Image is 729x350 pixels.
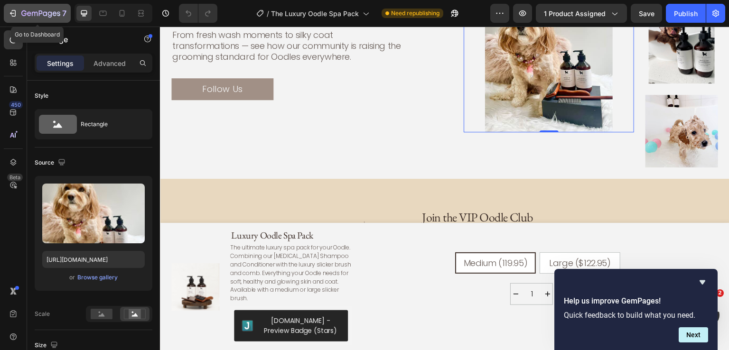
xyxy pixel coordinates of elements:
button: increment [383,257,393,278]
h2: Join the VIP Oodle Club [261,182,499,200]
p: From fresh wash moments to silky coat transformations — see how our community is raising the groo... [12,3,241,36]
button: Save [631,4,662,23]
span: 2 [716,289,724,297]
span: Medium (119.95) [304,230,368,242]
div: 450 [9,101,23,109]
p: 7 [62,8,66,19]
div: Source [35,157,67,169]
span: The Luxury Oodle Spa Pack [271,9,359,18]
span: Large ($122.95) [389,230,451,242]
input: https://example.com/image.jpg [42,251,145,268]
div: Style [35,92,48,100]
input: quantity [361,257,383,278]
button: Browse gallery [77,273,118,282]
a: Follow Us [11,52,113,74]
h2: Help us improve GemPages! [564,295,708,307]
p: Quick feedback to build what you need. [564,311,708,320]
span: Save [639,9,654,18]
div: Add to Cart [437,264,489,276]
img: preview-image [42,184,145,243]
p: Image [46,34,127,45]
button: Next question [679,327,708,342]
span: or [69,272,75,283]
div: Beta [7,174,23,181]
iframe: To enrich screen reader interactions, please activate Accessibility in Grammarly extension settings [160,27,729,350]
button: Hide survey [697,276,708,288]
button: 1 product assigned [536,4,627,23]
button: decrement [351,257,361,278]
img: gempages_571859229653074816-18381a33-9ec0-4be8-bbe4-f4245491094c.jpg [486,68,558,141]
span: Need republishing [391,9,439,18]
p: Follow Us [42,56,83,69]
button: Add to Cart [402,257,523,281]
button: Publish [666,4,706,23]
p: Advanced [93,58,126,68]
p: Settings [47,58,74,68]
div: Help us improve GemPages! [564,276,708,342]
div: Publish [674,9,698,18]
button: 7 [4,4,71,23]
span: 1 product assigned [544,9,606,18]
div: Scale [35,310,50,318]
div: Undo/Redo [179,4,217,23]
span: / [267,9,269,18]
div: Rectangle [81,113,139,135]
